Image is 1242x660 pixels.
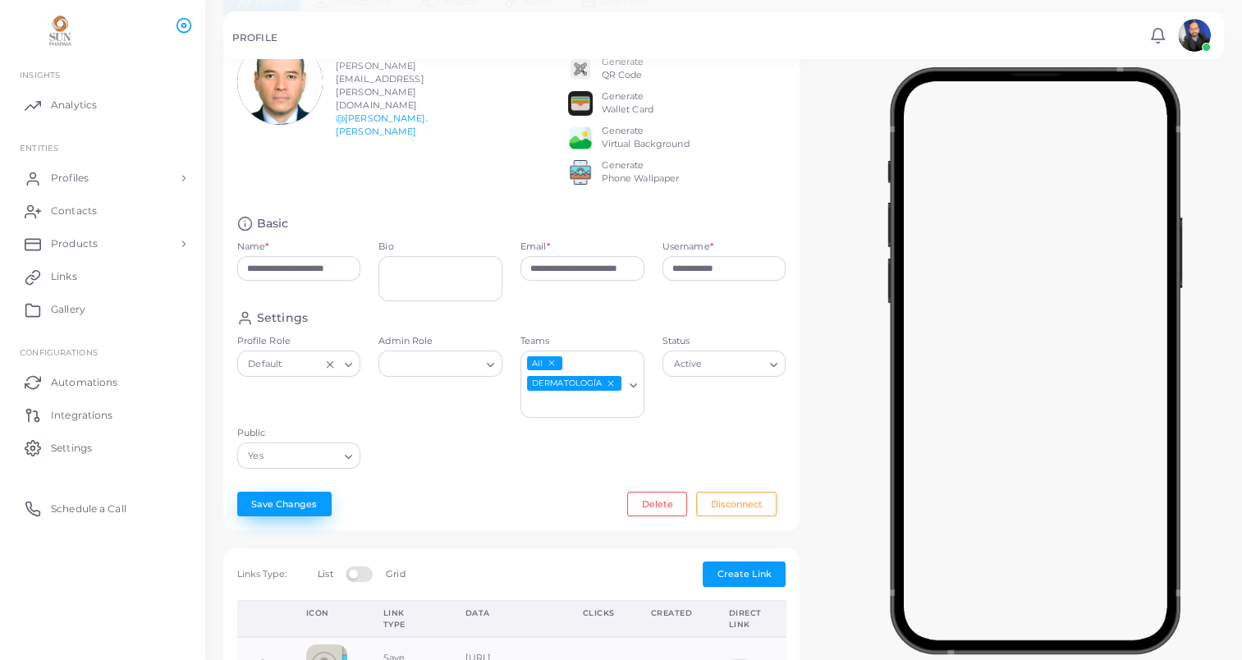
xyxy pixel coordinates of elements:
[51,269,77,284] span: Links
[651,607,693,619] div: Created
[246,356,284,374] span: Default
[20,70,60,80] span: INSIGHTS
[378,241,502,254] label: Bio
[51,171,89,186] span: Profiles
[717,568,772,580] span: Create Link
[237,241,269,254] label: Name
[257,310,308,326] h4: Settings
[12,293,193,326] a: Gallery
[662,335,786,348] label: Status
[386,355,480,374] input: Search for option
[318,568,332,581] label: List
[237,601,288,638] th: Action
[568,126,593,150] img: e64e04433dee680bcc62d3a6779a8f701ecaf3be228fb80ea91b313d80e16e10.png
[583,607,615,619] div: Clicks
[520,335,644,348] label: Teams
[237,335,361,348] label: Profile Role
[51,204,97,218] span: Contacts
[237,427,361,440] label: Public
[257,216,289,231] h4: Basic
[520,351,644,418] div: Search for option
[232,32,277,44] h5: PROFILE
[12,227,193,260] a: Products
[520,241,550,254] label: Email
[51,375,117,390] span: Automations
[386,568,405,581] label: Grid
[267,447,338,465] input: Search for option
[51,502,126,516] span: Schedule a Call
[12,260,193,293] a: Links
[696,492,777,516] button: Disconnect
[602,125,690,151] div: Generate Virtual Background
[605,378,616,389] button: Deselect DERMATOLOGÍA
[602,90,653,117] div: Generate Wallet Card
[12,492,193,525] a: Schedule a Call
[1178,19,1211,52] img: avatar
[523,396,623,414] input: Search for option
[51,98,97,112] span: Analytics
[306,607,347,619] div: Icon
[887,67,1182,654] img: phone-mock.b55596b7.png
[237,568,286,580] span: Links Type:
[728,607,761,630] div: Direct Link
[237,351,361,377] div: Search for option
[12,89,193,121] a: Analytics
[286,355,320,374] input: Search for option
[627,492,687,516] button: Delete
[51,302,85,317] span: Gallery
[662,241,713,254] label: Username
[568,160,593,185] img: 522fc3d1c3555ff804a1a379a540d0107ed87845162a92721bf5e2ebbcc3ae6c.png
[51,441,92,456] span: Settings
[568,91,593,116] img: apple-wallet.png
[602,159,680,186] div: Generate Phone Wallpaper
[383,607,429,630] div: Link Type
[706,355,764,374] input: Search for option
[378,335,502,348] label: Admin Role
[237,442,361,469] div: Search for option
[12,365,193,398] a: Automations
[324,357,336,370] button: Clear Selected
[20,347,98,357] span: Configurations
[20,143,58,153] span: ENTITIES
[12,398,193,431] a: Integrations
[12,195,193,227] a: Contacts
[527,376,621,391] span: DERMATOLOGÍA
[246,448,266,465] span: Yes
[15,16,106,46] img: logo
[336,112,428,137] a: @[PERSON_NAME].[PERSON_NAME]
[546,357,557,369] button: Deselect All
[51,408,112,423] span: Integrations
[1173,19,1215,52] a: avatar
[378,351,502,377] div: Search for option
[671,356,704,374] span: Active
[703,561,786,586] button: Create Link
[12,431,193,464] a: Settings
[527,356,562,371] span: All
[336,60,424,111] span: [PERSON_NAME][EMAIL_ADDRESS][PERSON_NAME][DOMAIN_NAME]
[465,607,547,619] div: Data
[12,162,193,195] a: Profiles
[51,236,98,251] span: Products
[662,351,786,377] div: Search for option
[237,492,332,516] button: Save Changes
